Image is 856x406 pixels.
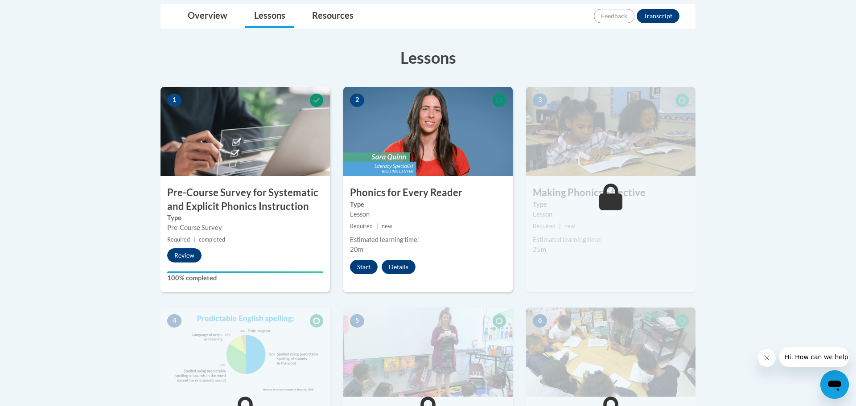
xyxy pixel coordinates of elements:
[533,235,689,245] div: Estimated learning time:
[303,4,362,28] a: Resources
[533,209,689,219] div: Lesson
[5,6,72,13] span: Hi. How can we help?
[350,200,506,209] label: Type
[167,273,323,283] label: 100% completed
[779,347,849,367] iframe: Message from company
[350,94,364,107] span: 2
[160,308,330,397] img: Course Image
[350,235,506,245] div: Estimated learning time:
[167,213,323,223] label: Type
[533,94,547,107] span: 3
[343,308,513,397] img: Course Image
[167,271,323,273] div: Your progress
[758,349,776,367] iframe: Close message
[526,186,695,200] h3: Making Phonics Effective
[820,370,849,399] iframe: Button to launch messaging window
[167,248,202,262] button: Review
[637,9,679,23] button: Transcript
[350,260,378,274] button: Start
[564,223,575,230] span: new
[160,186,330,213] h3: Pre-Course Survey for Systematic and Explicit Phonics Instruction
[526,308,695,397] img: Course Image
[526,87,695,176] img: Course Image
[343,87,513,176] img: Course Image
[167,314,181,328] span: 4
[559,223,561,230] span: |
[376,223,378,230] span: |
[245,4,294,28] a: Lessons
[343,186,513,200] h3: Phonics for Every Reader
[160,87,330,176] img: Course Image
[160,46,695,69] h3: Lessons
[533,246,546,253] span: 25m
[594,9,634,23] button: Feedback
[350,223,373,230] span: Required
[533,314,547,328] span: 6
[382,260,416,274] button: Details
[179,4,236,28] a: Overview
[193,236,195,243] span: |
[350,246,363,253] span: 20m
[167,223,323,233] div: Pre-Course Survey
[533,223,556,230] span: Required
[350,209,506,219] div: Lesson
[199,236,225,243] span: completed
[382,223,392,230] span: new
[167,236,190,243] span: Required
[350,314,364,328] span: 5
[167,94,181,107] span: 1
[533,200,689,209] label: Type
